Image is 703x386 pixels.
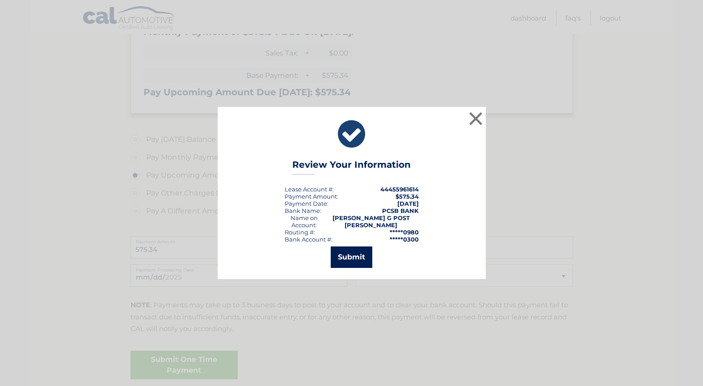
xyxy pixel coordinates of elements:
[285,214,324,229] div: Name on Account:
[292,159,411,175] h3: Review Your Information
[285,207,321,214] div: Bank Name:
[331,246,372,268] button: Submit
[397,200,419,207] span: [DATE]
[285,186,334,193] div: Lease Account #:
[467,110,485,127] button: ×
[285,236,333,243] div: Bank Account #:
[396,193,419,200] span: $575.34
[285,200,328,207] div: :
[285,229,315,236] div: Routing #:
[380,186,419,193] strong: 44455961614
[285,193,338,200] div: Payment Amount:
[285,200,327,207] span: Payment Date
[333,214,410,229] strong: [PERSON_NAME] G POST [PERSON_NAME]
[382,207,419,214] strong: PCSB BANK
